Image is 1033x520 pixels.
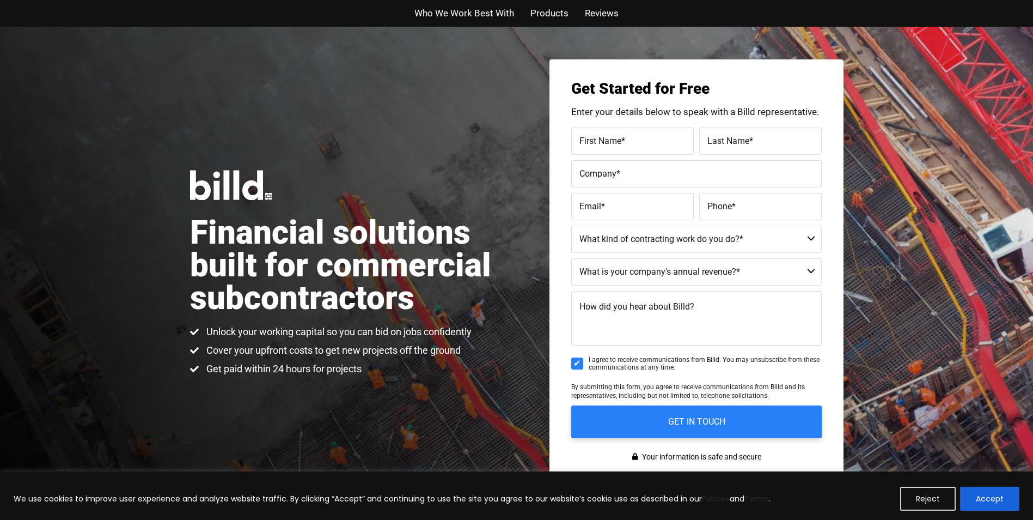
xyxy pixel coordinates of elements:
[530,5,569,21] a: Products
[571,107,822,117] p: Enter your details below to speak with a Billd representative.
[579,135,621,146] span: First Name
[707,201,732,211] span: Phone
[639,449,761,465] span: Your information is safe and secure
[579,201,601,211] span: Email
[190,216,517,315] h1: Financial solutions built for commercial subcontractors
[579,301,694,312] span: How did you hear about Billd?
[702,493,730,504] a: Policies
[744,493,769,504] a: Terms
[707,135,749,146] span: Last Name
[900,487,956,511] button: Reject
[960,487,1019,511] button: Accept
[414,5,514,21] a: Who We Work Best With
[571,383,805,400] span: By submitting this form, you agree to receive communications from Billd and its representatives, ...
[571,358,583,370] input: I agree to receive communications from Billd. You may unsubscribe from these communications at an...
[204,344,461,357] span: Cover your upfront costs to get new projects off the ground
[579,168,616,178] span: Company
[14,492,771,505] p: We use cookies to improve user experience and analyze website traffic. By clicking “Accept” and c...
[585,5,619,21] a: Reviews
[571,406,822,438] input: GET IN TOUCH
[204,362,362,376] span: Get paid within 24 hours for projects
[589,356,822,372] span: I agree to receive communications from Billd. You may unsubscribe from these communications at an...
[204,325,472,338] span: Unlock your working capital so you can bid on jobs confidently
[571,81,822,96] h3: Get Started for Free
